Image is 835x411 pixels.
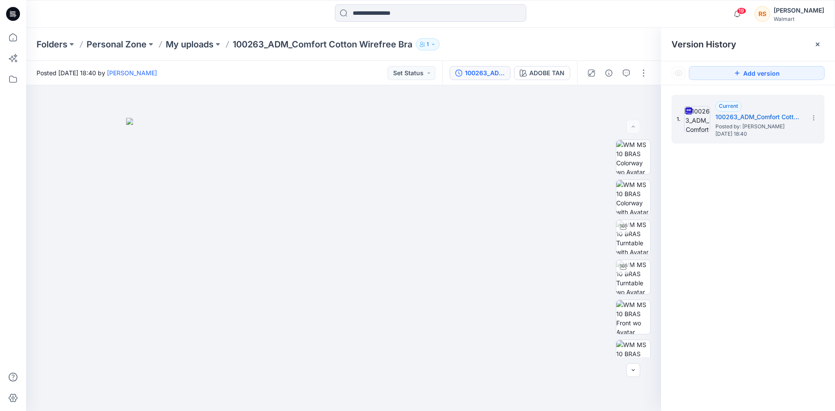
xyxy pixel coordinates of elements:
[465,68,505,78] div: 100263_ADM_Comfort Cotton Wirefree BraV4
[671,66,685,80] button: Show Hidden Versions
[602,66,616,80] button: Details
[677,115,681,123] span: 1.
[514,66,570,80] button: ADOBE TAN
[715,112,802,122] h5: 100263_ADM_Comfort Cotton Wirefree BraV4
[107,69,157,77] a: [PERSON_NAME]
[616,300,650,334] img: WM MS 10 BRAS Front wo Avatar
[774,16,824,22] div: Walmart
[616,340,650,374] img: WM MS 10 BRAS Back wo Avatar
[671,39,736,50] span: Version History
[715,122,802,131] span: Posted by: Rachel Spirgel
[616,220,650,254] img: WM MS 10 BRAS Turntable with Avatar
[427,40,429,49] p: 1
[233,38,412,50] p: 100263_ADM_Comfort Cotton Wirefree Bra
[37,38,67,50] a: Folders
[715,131,802,137] span: [DATE] 18:40
[37,68,157,77] span: Posted [DATE] 18:40 by
[616,140,650,174] img: WM MS 10 BRAS Colorway wo Avatar
[689,66,825,80] button: Add version
[529,68,564,78] div: ADOBE TAN
[87,38,147,50] a: Personal Zone
[719,103,738,109] span: Current
[450,66,511,80] button: 100263_ADM_Comfort Cotton Wirefree BraV4
[166,38,214,50] a: My uploads
[616,180,650,214] img: WM MS 10 BRAS Colorway with Avatar
[737,7,746,14] span: 19
[616,260,650,294] img: WM MS 10 BRAS Turntable wo Avatar
[814,41,821,48] button: Close
[755,6,770,22] div: RS
[416,38,440,50] button: 1
[774,5,824,16] div: [PERSON_NAME]
[684,106,710,132] img: 100263_ADM_Comfort Cotton Wirefree BraV4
